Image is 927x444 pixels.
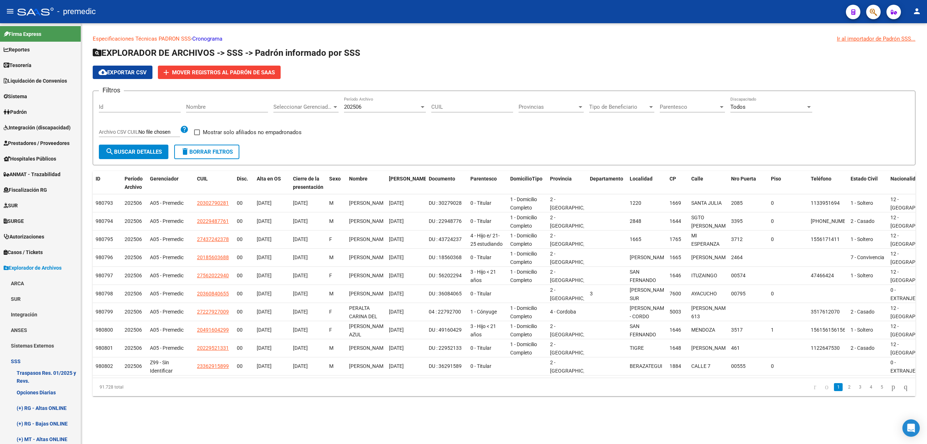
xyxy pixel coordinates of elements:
[192,36,222,42] a: Cronograma
[150,327,184,333] span: A05 - Premedic
[590,290,624,298] div: 3
[4,170,60,178] span: ANMAT - Trazabilidad
[837,35,915,43] div: Ir al importador de Padrón SSS...
[4,264,62,272] span: Explorador de Archivos
[237,326,251,334] div: 00
[349,218,388,224] span: [PERSON_NAME]
[429,345,462,351] span: DU : 22952133
[519,104,577,110] span: Provincias
[203,128,302,137] span: Mostrar solo afiliados no empadronados
[389,327,404,333] span: [DATE]
[96,291,113,296] span: 980798
[105,147,114,156] mat-icon: search
[98,68,107,76] mat-icon: cloud_download
[429,309,461,315] span: 04 : 22792700
[768,171,808,195] datatable-header-cell: Piso
[811,235,845,244] div: 1556171411
[158,66,281,79] button: Mover registros al PADRÓN de SAAS
[630,176,653,182] span: Localidad
[731,344,765,352] div: 461
[670,290,685,298] div: 7600
[257,291,272,296] span: [DATE]
[550,251,599,265] span: 2 - [GEOGRAPHIC_DATA]
[125,345,142,351] span: 202506
[691,254,730,260] span: [PERSON_NAME]
[4,217,24,225] span: SURGE
[4,233,44,241] span: Autorizaciones
[4,108,27,116] span: Padrón
[150,254,184,260] span: A05 - Premedic
[4,77,67,85] span: Liquidación de Convenios
[470,200,491,206] span: 0 - Titular
[93,35,915,43] p: -
[329,309,332,315] span: F
[150,309,184,315] span: A05 - Premedic
[429,254,462,260] span: DU : 18560368
[254,171,290,195] datatable-header-cell: Alta en OS
[4,202,18,209] span: SUR
[851,273,873,278] span: 1 - Soltero
[550,269,599,283] span: 2 - [GEOGRAPHIC_DATA]
[550,323,599,337] span: 2 - [GEOGRAPHIC_DATA]
[389,273,404,278] span: [DATE]
[4,186,47,194] span: Fiscalización RG
[172,69,275,76] span: Mover registros al PADRÓN de SAAS
[4,124,71,132] span: Integración (discapacidad)
[346,171,386,195] datatable-header-cell: Nombre
[237,290,251,298] div: 00
[293,254,308,260] span: [DATE]
[389,345,404,351] span: [DATE]
[470,309,497,315] span: 1 - Cónyuge
[125,176,143,190] span: Período Archivo
[470,269,496,283] span: 3 - Hijo < 21 años
[691,200,722,206] span: SANTA JULIA
[845,383,853,391] a: 2
[197,218,229,224] span: 20229487761
[4,92,27,100] span: Sistema
[349,200,388,206] span: [PERSON_NAME]
[125,327,142,333] span: 202506
[6,7,14,16] mat-icon: menu
[349,236,388,242] span: [PERSON_NAME]
[293,327,308,333] span: [DATE]
[150,291,184,296] span: A05 - Premedic
[329,291,334,296] span: M
[670,199,685,207] div: 1669
[197,291,229,296] span: 20360840655
[667,171,688,195] datatable-header-cell: CP
[194,171,234,195] datatable-header-cell: CUIL
[470,323,496,337] span: 3 - Hijo < 21 años
[96,273,113,278] span: 980797
[730,104,746,110] span: Todos
[547,171,587,195] datatable-header-cell: Provincia
[197,200,229,206] span: 20302790281
[771,176,781,182] span: Piso
[4,30,41,38] span: Firma Express
[901,383,911,391] a: go to last page
[257,273,272,278] span: [DATE]
[851,254,884,260] span: 7 - Convivencia
[731,290,765,298] div: 00795
[877,383,886,391] a: 5
[851,200,873,206] span: 1 - Soltero
[771,326,805,334] div: 1
[329,254,334,260] span: M
[429,200,462,206] span: DU : 30279028
[4,248,43,256] span: Casos / Tickets
[93,36,191,42] a: Especificaciones Técnicas PADRON SSS
[329,345,334,351] span: M
[105,149,162,155] span: Buscar Detalles
[4,155,56,163] span: Hospitales Públicos
[510,305,537,319] span: 1 - Domicilio Completo
[197,176,208,182] span: CUIL
[550,341,599,356] span: 2 - [GEOGRAPHIC_DATA]
[426,171,467,195] datatable-header-cell: Documento
[771,235,805,244] div: 0
[96,176,100,182] span: ID
[162,68,171,77] mat-icon: add
[93,66,152,79] button: Exportar CSV
[125,218,142,224] span: 202506
[587,171,627,195] datatable-header-cell: Departamento
[197,327,229,333] span: 20491604299
[329,176,341,182] span: Sexo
